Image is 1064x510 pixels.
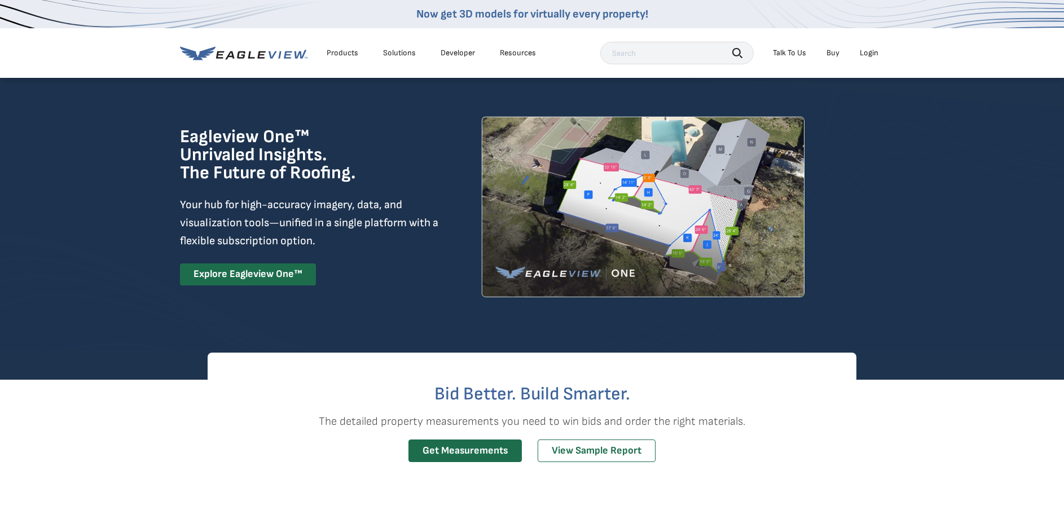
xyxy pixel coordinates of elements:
div: Solutions [383,48,416,58]
p: The detailed property measurements you need to win bids and order the right materials. [208,412,856,430]
a: Now get 3D models for virtually every property! [416,7,648,21]
div: Talk To Us [773,48,806,58]
a: Explore Eagleview One™ [180,263,316,285]
p: Your hub for high-accuracy imagery, data, and visualization tools—unified in a single platform wi... [180,196,441,250]
a: View Sample Report [538,439,656,463]
input: Search [600,42,754,64]
div: Resources [500,48,536,58]
div: Products [327,48,358,58]
div: Login [860,48,878,58]
h1: Eagleview One™ Unrivaled Insights. The Future of Roofing. [180,128,413,182]
h2: Bid Better. Build Smarter. [208,385,856,403]
a: Buy [826,48,839,58]
a: Get Measurements [408,439,522,463]
a: Developer [441,48,475,58]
